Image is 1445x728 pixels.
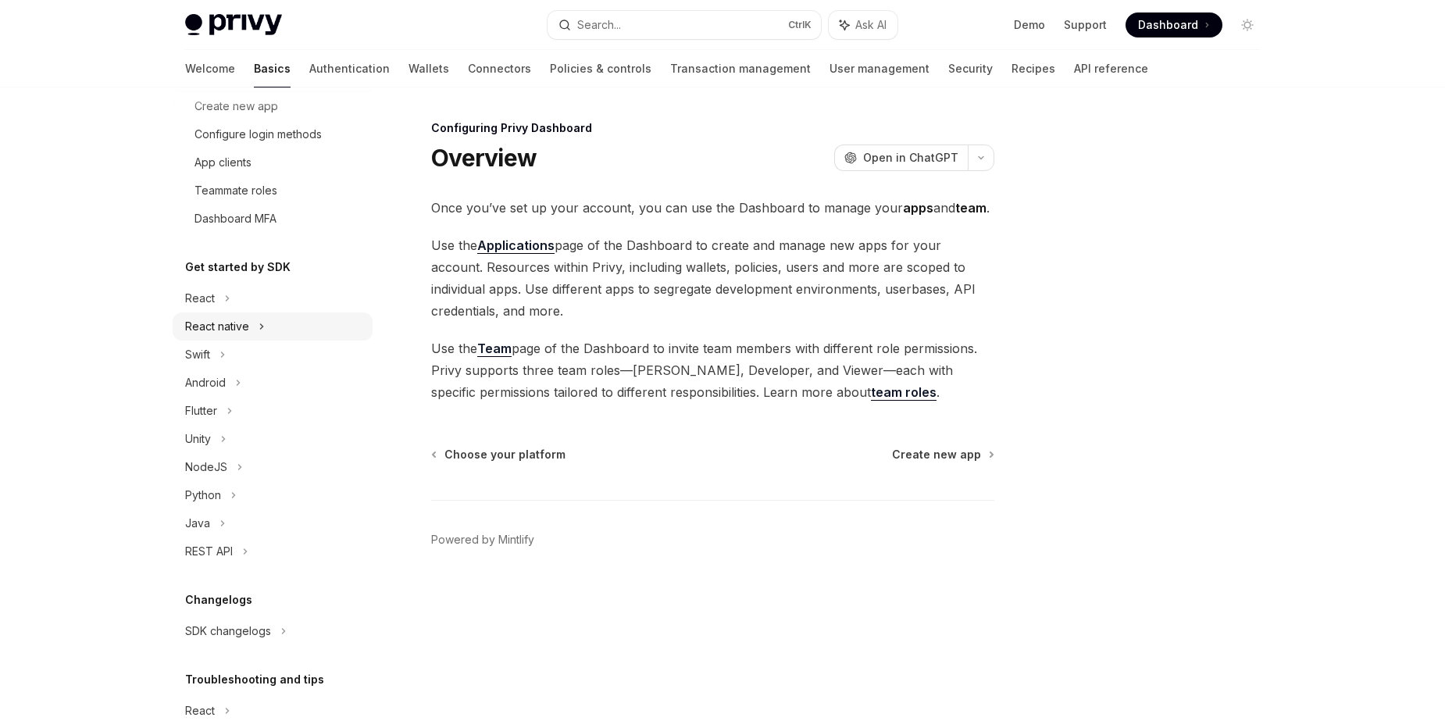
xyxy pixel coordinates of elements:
[173,120,373,148] a: Configure login methods
[185,401,217,420] div: Flutter
[1138,17,1198,33] span: Dashboard
[185,591,252,609] h5: Changelogs
[194,153,252,172] div: App clients
[1011,50,1055,87] a: Recipes
[1014,17,1045,33] a: Demo
[185,670,324,689] h5: Troubleshooting and tips
[409,50,449,87] a: Wallets
[871,384,937,401] a: team roles
[670,50,811,87] a: Transaction management
[830,50,929,87] a: User management
[185,486,221,505] div: Python
[477,237,555,254] a: Applications
[185,542,233,561] div: REST API
[185,622,271,641] div: SDK changelogs
[1126,12,1222,37] a: Dashboard
[548,11,821,39] button: Search...CtrlK
[477,341,512,357] a: Team
[1064,17,1107,33] a: Support
[194,181,277,200] div: Teammate roles
[185,317,249,336] div: React native
[185,430,211,448] div: Unity
[829,11,897,39] button: Ask AI
[185,50,235,87] a: Welcome
[431,532,534,548] a: Powered by Mintlify
[468,50,531,87] a: Connectors
[185,458,227,476] div: NodeJS
[173,205,373,233] a: Dashboard MFA
[433,447,566,462] a: Choose your platform
[550,50,651,87] a: Policies & controls
[431,234,994,322] span: Use the page of the Dashboard to create and manage new apps for your account. Resources within Pr...
[903,200,933,216] strong: apps
[185,345,210,364] div: Swift
[577,16,621,34] div: Search...
[431,120,994,136] div: Configuring Privy Dashboard
[1074,50,1148,87] a: API reference
[431,144,537,172] h1: Overview
[309,50,390,87] a: Authentication
[892,447,981,462] span: Create new app
[444,447,566,462] span: Choose your platform
[788,19,812,31] span: Ctrl K
[194,125,322,144] div: Configure login methods
[185,373,226,392] div: Android
[254,50,291,87] a: Basics
[185,258,291,277] h5: Get started by SDK
[185,701,215,720] div: React
[892,447,993,462] a: Create new app
[194,209,277,228] div: Dashboard MFA
[185,514,210,533] div: Java
[431,337,994,403] span: Use the page of the Dashboard to invite team members with different role permissions. Privy suppo...
[948,50,993,87] a: Security
[834,145,968,171] button: Open in ChatGPT
[173,148,373,177] a: App clients
[431,197,994,219] span: Once you’ve set up your account, you can use the Dashboard to manage your and .
[185,289,215,308] div: React
[855,17,887,33] span: Ask AI
[863,150,958,166] span: Open in ChatGPT
[173,177,373,205] a: Teammate roles
[1235,12,1260,37] button: Toggle dark mode
[185,14,282,36] img: light logo
[955,200,987,216] strong: team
